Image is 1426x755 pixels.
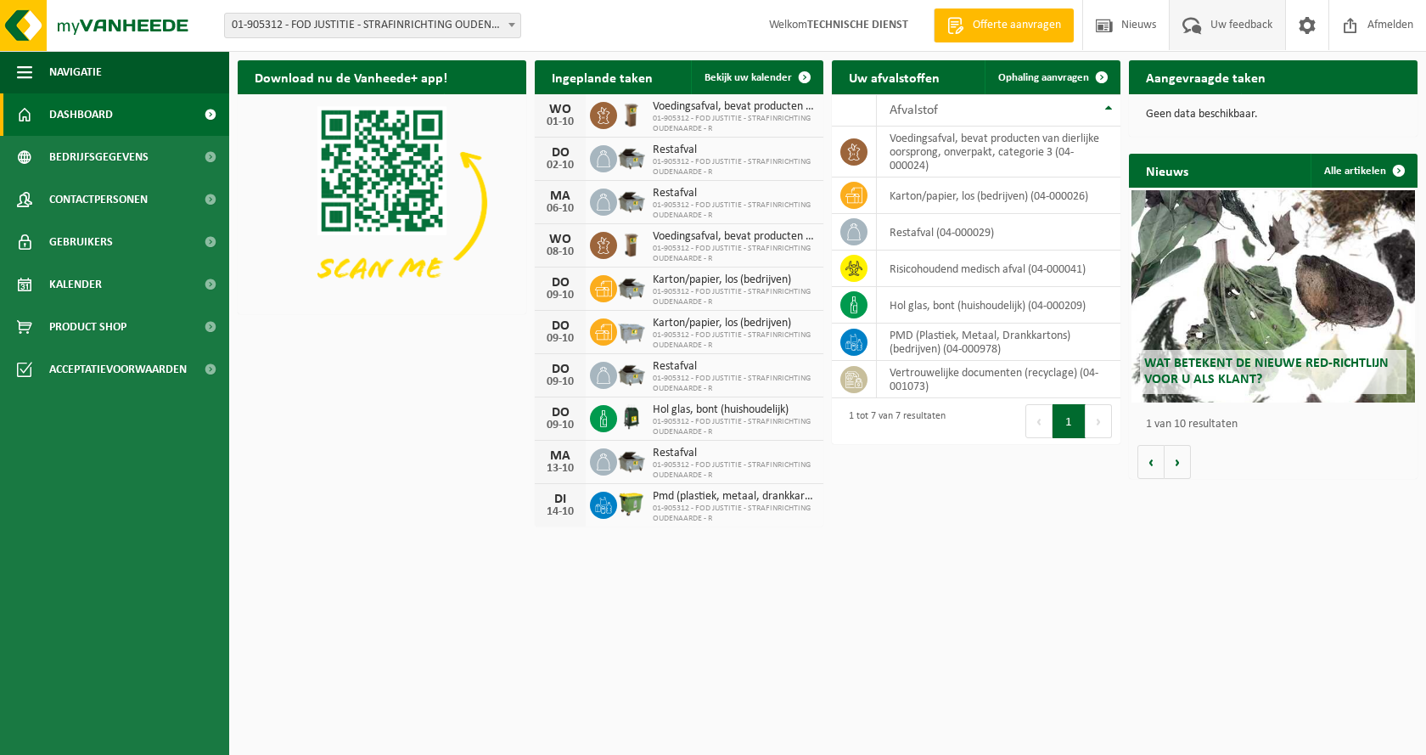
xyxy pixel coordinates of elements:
[49,348,187,391] span: Acceptatievoorwaarden
[49,51,102,93] span: Navigatie
[653,273,815,287] span: Karton/papier, los (bedrijven)
[49,221,113,263] span: Gebruikers
[934,8,1074,42] a: Offerte aanvragen
[543,116,577,128] div: 01-10
[890,104,938,117] span: Afvalstof
[877,361,1120,398] td: vertrouwelijke documenten (recyclage) (04-001073)
[653,360,815,374] span: Restafval
[543,160,577,172] div: 02-10
[1165,445,1191,479] button: Volgende
[49,306,126,348] span: Product Shop
[543,290,577,301] div: 09-10
[1131,190,1414,403] a: Wat betekent de nieuwe RED-richtlijn voor u als klant?
[1129,60,1283,93] h2: Aangevraagde taken
[543,420,577,431] div: 09-10
[653,317,815,330] span: Karton/papier, los (bedrijven)
[543,333,577,345] div: 09-10
[653,504,815,524] span: 01-905312 - FOD JUSTITIE - STRAFINRICHTING OUDENAARDE - R
[653,244,815,264] span: 01-905312 - FOD JUSTITIE - STRAFINRICHTING OUDENAARDE - R
[653,330,815,351] span: 01-905312 - FOD JUSTITIE - STRAFINRICHTING OUDENAARDE - R
[617,143,646,172] img: WB-5000-GAL-GY-01
[617,359,646,388] img: WB-5000-GAL-GY-01
[998,72,1089,83] span: Ophaling aanvragen
[617,229,646,258] img: WB-0140-HPE-BN-01
[653,200,815,221] span: 01-905312 - FOD JUSTITIE - STRAFINRICHTING OUDENAARDE - R
[653,403,815,417] span: Hol glas, bont (huishoudelijk)
[543,449,577,463] div: MA
[238,60,464,93] h2: Download nu de Vanheede+ app!
[653,374,815,394] span: 01-905312 - FOD JUSTITIE - STRAFINRICHTING OUDENAARDE - R
[543,363,577,376] div: DO
[543,463,577,475] div: 13-10
[705,72,792,83] span: Bekijk uw kalender
[832,60,957,93] h2: Uw afvalstoffen
[877,177,1120,214] td: karton/papier, los (bedrijven) (04-000026)
[543,103,577,116] div: WO
[49,263,102,306] span: Kalender
[49,136,149,178] span: Bedrijfsgegevens
[543,246,577,258] div: 08-10
[691,60,822,94] a: Bekijk uw kalender
[877,127,1120,177] td: voedingsafval, bevat producten van dierlijke oorsprong, onverpakt, categorie 3 (04-000024)
[617,273,646,301] img: WB-5000-GAL-GY-01
[1146,109,1401,121] p: Geen data beschikbaar.
[617,99,646,128] img: WB-0140-HPE-BN-01
[653,490,815,504] span: Pmd (plastiek, metaal, drankkartons) (bedrijven)
[653,157,815,177] span: 01-905312 - FOD JUSTITIE - STRAFINRICHTING OUDENAARDE - R
[1053,404,1086,438] button: 1
[653,287,815,307] span: 01-905312 - FOD JUSTITIE - STRAFINRICHTING OUDENAARDE - R
[877,324,1120,361] td: PMD (Plastiek, Metaal, Drankkartons) (bedrijven) (04-000978)
[1146,419,1409,431] p: 1 van 10 resultaten
[543,493,577,506] div: DI
[617,316,646,345] img: WB-2500-GAL-GY-01
[617,403,646,431] img: CR-HR-1C-1000-PES-01
[877,287,1120,324] td: hol glas, bont (huishoudelijk) (04-000209)
[1144,357,1389,386] span: Wat betekent de nieuwe RED-richtlijn voor u als klant?
[543,233,577,246] div: WO
[543,319,577,333] div: DO
[535,60,670,93] h2: Ingeplande taken
[543,203,577,215] div: 06-10
[1311,154,1416,188] a: Alle artikelen
[653,230,815,244] span: Voedingsafval, bevat producten van dierlijke oorsprong, onverpakt, categorie 3
[543,276,577,290] div: DO
[543,406,577,420] div: DO
[225,14,520,37] span: 01-905312 - FOD JUSTITIE - STRAFINRICHTING OUDENAARDE - R - OUDENAARDE
[877,214,1120,251] td: restafval (04-000029)
[653,114,815,134] span: 01-905312 - FOD JUSTITIE - STRAFINRICHTING OUDENAARDE - R
[1025,404,1053,438] button: Previous
[653,100,815,114] span: Voedingsafval, bevat producten van dierlijke oorsprong, onverpakt, categorie 3
[543,376,577,388] div: 09-10
[617,186,646,215] img: WB-5000-GAL-GY-01
[224,13,521,38] span: 01-905312 - FOD JUSTITIE - STRAFINRICHTING OUDENAARDE - R - OUDENAARDE
[1086,404,1112,438] button: Next
[985,60,1119,94] a: Ophaling aanvragen
[968,17,1065,34] span: Offerte aanvragen
[653,187,815,200] span: Restafval
[238,94,526,311] img: Download de VHEPlus App
[653,417,815,437] span: 01-905312 - FOD JUSTITIE - STRAFINRICHTING OUDENAARDE - R
[617,446,646,475] img: WB-5000-GAL-GY-01
[543,506,577,518] div: 14-10
[49,93,113,136] span: Dashboard
[653,144,815,157] span: Restafval
[1129,154,1205,187] h2: Nieuws
[877,251,1120,287] td: risicohoudend medisch afval (04-000041)
[617,489,646,518] img: WB-1100-HPE-GN-50
[543,189,577,203] div: MA
[49,178,148,221] span: Contactpersonen
[653,447,815,460] span: Restafval
[807,19,908,31] strong: TECHNISCHE DIENST
[1137,445,1165,479] button: Vorige
[543,146,577,160] div: DO
[840,403,946,440] div: 1 tot 7 van 7 resultaten
[653,460,815,481] span: 01-905312 - FOD JUSTITIE - STRAFINRICHTING OUDENAARDE - R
